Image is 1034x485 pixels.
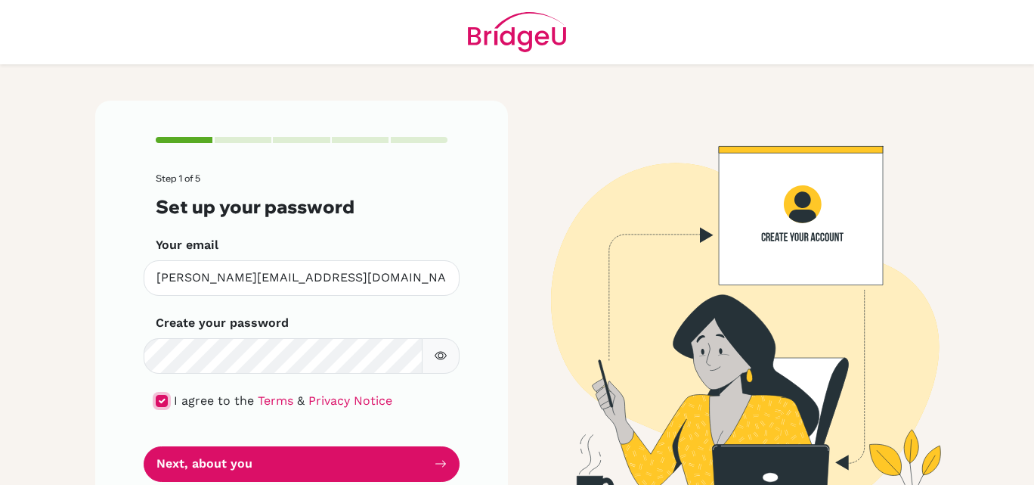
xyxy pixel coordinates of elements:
h3: Set up your password [156,196,447,218]
label: Create your password [156,314,289,332]
span: I agree to the [174,393,254,408]
a: Privacy Notice [308,393,392,408]
span: Step 1 of 5 [156,173,200,184]
label: Your email [156,236,218,254]
input: Insert your email* [144,260,460,296]
button: Next, about you [144,446,460,482]
span: & [297,393,305,408]
a: Terms [258,393,293,408]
